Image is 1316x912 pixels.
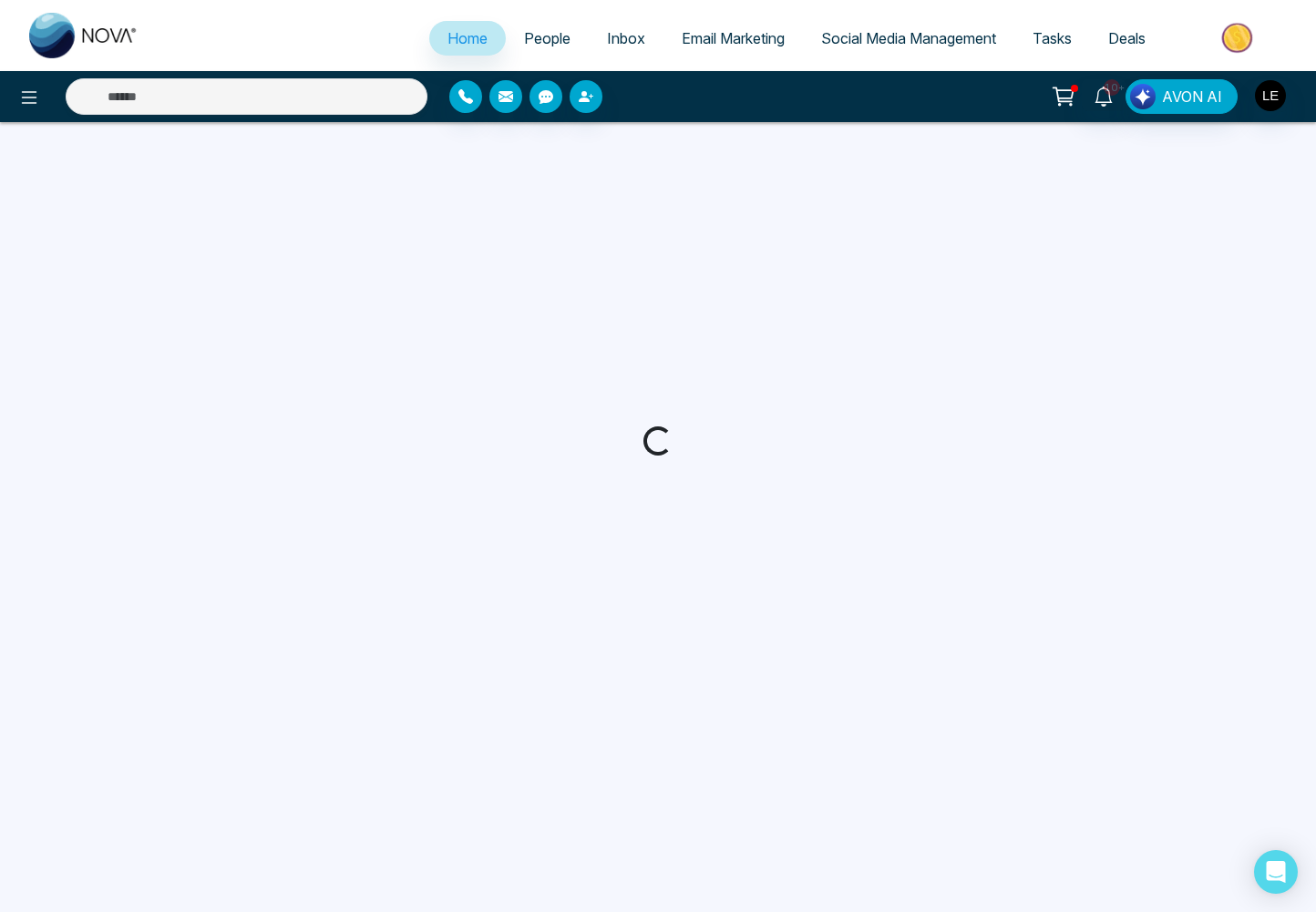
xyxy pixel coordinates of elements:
img: Market-place.gif [1173,17,1305,58]
a: Inbox [589,21,663,56]
span: People [524,29,571,47]
span: Home [447,29,488,47]
button: AVON AI [1126,79,1238,114]
a: 10+ [1082,79,1126,111]
a: Deals [1090,21,1164,56]
a: Social Media Management [803,21,1014,56]
img: User Avatar [1255,80,1286,111]
a: Email Marketing [663,21,803,56]
span: Email Marketing [682,29,785,47]
div: Open Intercom Messenger [1254,850,1298,894]
span: Tasks [1033,29,1072,47]
span: Deals [1108,29,1146,47]
a: People [506,21,589,56]
span: 10+ [1104,79,1120,96]
a: Home [429,21,506,56]
img: Lead Flow [1130,84,1156,109]
a: Tasks [1014,21,1090,56]
span: AVON AI [1162,86,1222,108]
span: Inbox [607,29,645,47]
img: Nova CRM Logo [29,13,139,58]
span: Social Media Management [821,29,996,47]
